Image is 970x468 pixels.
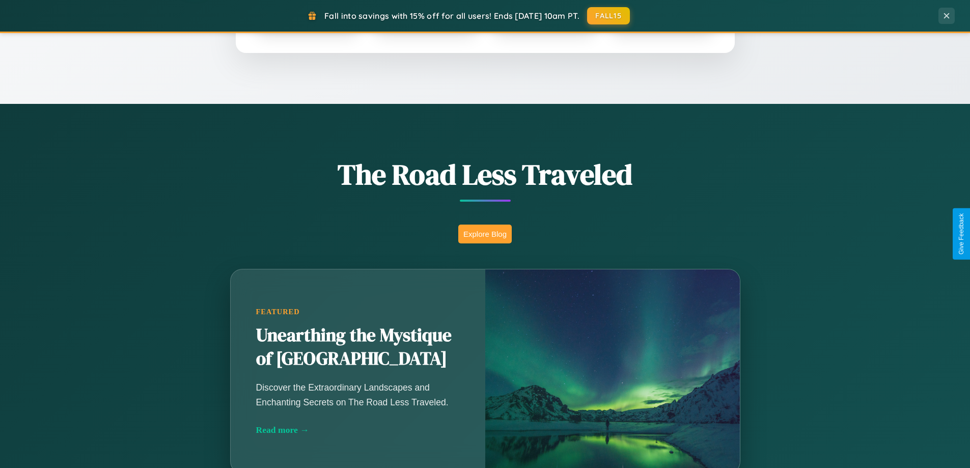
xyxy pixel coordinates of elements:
div: Read more → [256,425,460,435]
h2: Unearthing the Mystique of [GEOGRAPHIC_DATA] [256,324,460,371]
span: Fall into savings with 15% off for all users! Ends [DATE] 10am PT. [324,11,579,21]
h1: The Road Less Traveled [180,155,791,194]
button: FALL15 [587,7,630,24]
div: Featured [256,308,460,316]
p: Discover the Extraordinary Landscapes and Enchanting Secrets on The Road Less Traveled. [256,380,460,409]
div: Give Feedback [958,213,965,255]
button: Explore Blog [458,225,512,243]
